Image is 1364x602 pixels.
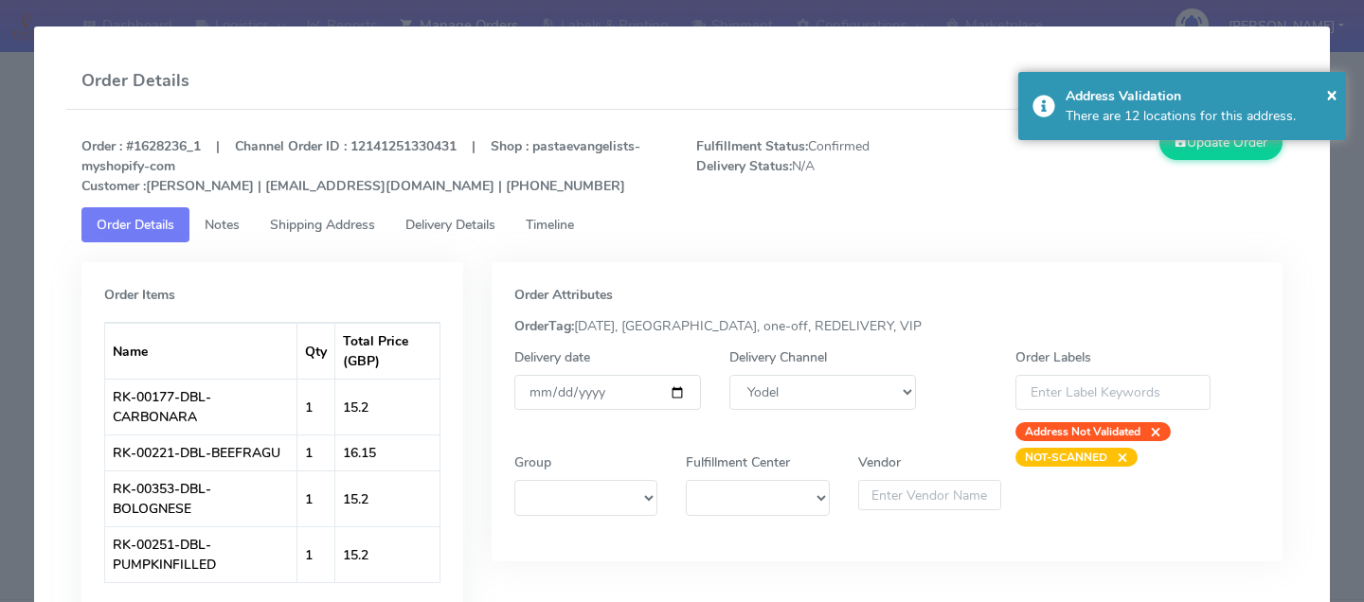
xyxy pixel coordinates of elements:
button: Close [1255,53,1298,103]
div: Address Validation [1066,86,1332,106]
label: Delivery date [514,347,590,367]
span: Delivery Details [405,216,495,234]
td: 15.2 [335,470,439,526]
span: × [1326,81,1337,107]
ul: Tabs [81,207,1283,242]
td: RK-00251-DBL-PUMPKINFILLED [105,526,297,582]
strong: Customer : [81,177,146,195]
button: Update Order [1159,125,1283,160]
td: 1 [297,526,335,582]
span: Order Details [97,216,174,234]
th: Name [105,323,297,379]
strong: NOT-SCANNED [1025,450,1107,465]
span: × [1140,422,1161,441]
span: × [1107,448,1128,467]
button: Close [1326,80,1337,109]
td: 1 [297,470,335,526]
label: Group [514,452,551,472]
label: Delivery Channel [729,347,827,367]
strong: Fulfillment Status: [696,137,808,155]
strong: Order : #1628236_1 | Channel Order ID : 12141251330431 | Shop : pastaevangelists-myshopify-com [P... [81,137,640,195]
td: RK-00221-DBL-BEEFRAGU [105,434,297,470]
span: Confirmed N/A [682,136,989,196]
td: 1 [297,434,335,470]
strong: OrderTag: [514,317,574,335]
h4: Order Details [81,68,189,94]
strong: Delivery Status: [696,157,792,175]
label: Order Labels [1015,347,1091,367]
span: Notes [205,216,240,234]
td: 15.2 [335,526,439,582]
td: RK-00353-DBL-BOLOGNESE [105,470,297,526]
td: 1 [297,379,335,434]
label: Vendor [858,452,901,472]
span: Timeline [526,216,574,234]
div: There are 12 locations for this address. [1066,106,1332,126]
td: 16.15 [335,434,439,470]
strong: Order Items [104,286,175,304]
td: 15.2 [335,379,439,434]
strong: Address Not Validated [1025,424,1140,439]
input: Enter Vendor Name [858,480,1002,510]
td: RK-00177-DBL-CARBONARA [105,379,297,434]
label: Fulfillment Center [686,452,790,472]
th: Total Price (GBP) [335,323,439,379]
div: [DATE], [GEOGRAPHIC_DATA], one-off, REDELIVERY, VIP [500,316,1274,336]
span: Shipping Address [270,216,375,234]
input: Enter Label Keywords [1015,375,1211,410]
th: Qty [297,323,335,379]
strong: Order Attributes [514,286,613,304]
